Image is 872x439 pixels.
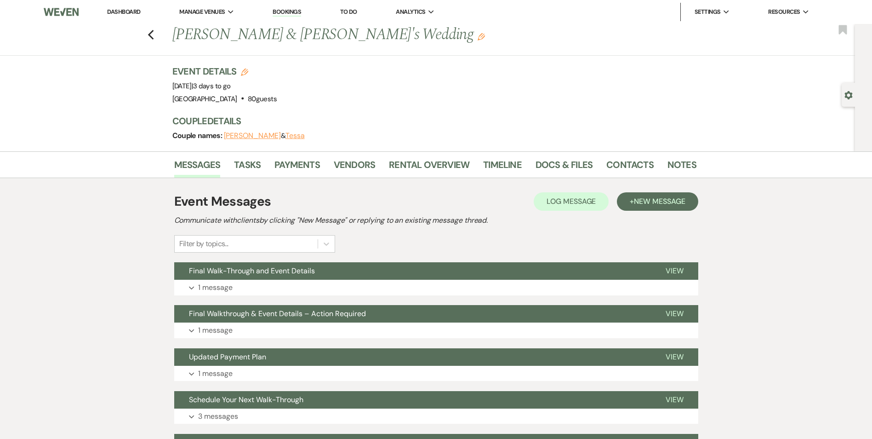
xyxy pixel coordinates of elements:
[189,266,315,276] span: Final Walk-Through and Event Details
[224,132,281,139] button: [PERSON_NAME]
[224,131,305,140] span: &
[483,157,522,178] a: Timeline
[634,196,685,206] span: New Message
[172,131,224,140] span: Couple names:
[172,115,687,127] h3: Couple Details
[174,409,698,424] button: 3 messages
[666,309,684,318] span: View
[389,157,469,178] a: Rental Overview
[198,282,233,294] p: 1 message
[651,262,698,280] button: View
[174,262,651,280] button: Final Walk-Through and Event Details
[651,391,698,409] button: View
[174,366,698,381] button: 1 message
[172,94,237,104] span: [GEOGRAPHIC_DATA]
[198,410,238,422] p: 3 messages
[667,157,696,178] a: Notes
[174,348,651,366] button: Updated Payment Plan
[192,81,231,91] span: |
[174,192,271,211] h1: Event Messages
[666,395,684,404] span: View
[651,305,698,323] button: View
[536,157,593,178] a: Docs & Files
[547,196,596,206] span: Log Message
[172,65,277,78] h3: Event Details
[606,157,654,178] a: Contacts
[44,2,79,22] img: Weven Logo
[174,323,698,338] button: 1 message
[534,192,609,211] button: Log Message
[340,8,357,16] a: To Do
[396,7,425,17] span: Analytics
[193,81,230,91] span: 3 days to go
[651,348,698,366] button: View
[334,157,375,178] a: Vendors
[234,157,261,178] a: Tasks
[189,395,303,404] span: Schedule Your Next Walk-Through
[768,7,800,17] span: Resources
[285,132,305,139] button: Tessa
[172,81,231,91] span: [DATE]
[189,309,366,318] span: Final Walkthrough & Event Details – Action Required
[844,90,853,99] button: Open lead details
[273,8,301,17] a: Bookings
[666,352,684,362] span: View
[189,352,266,362] span: Updated Payment Plan
[174,157,221,178] a: Messages
[695,7,721,17] span: Settings
[172,24,584,46] h1: [PERSON_NAME] & [PERSON_NAME]'s Wedding
[274,157,320,178] a: Payments
[198,368,233,380] p: 1 message
[174,391,651,409] button: Schedule Your Next Walk-Through
[174,305,651,323] button: Final Walkthrough & Event Details – Action Required
[198,324,233,336] p: 1 message
[174,215,698,226] h2: Communicate with clients by clicking "New Message" or replying to an existing message thread.
[478,32,485,40] button: Edit
[666,266,684,276] span: View
[179,7,225,17] span: Manage Venues
[179,238,228,249] div: Filter by topics...
[617,192,698,211] button: +New Message
[248,94,277,104] span: 80 guests
[174,280,698,295] button: 1 message
[107,8,140,16] a: Dashboard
